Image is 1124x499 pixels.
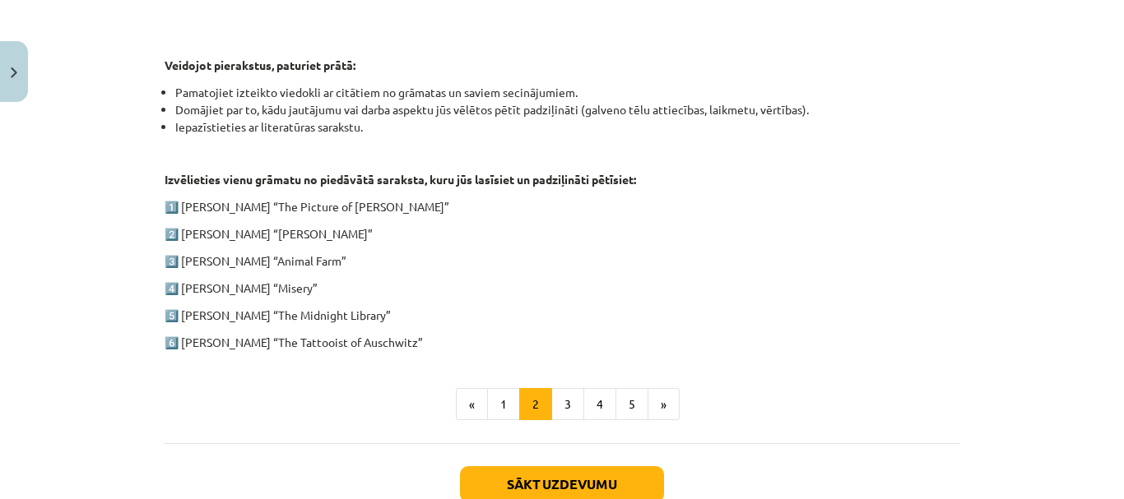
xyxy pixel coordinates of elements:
[519,388,552,421] button: 2
[175,84,959,101] li: Pamatojiet izteikto viedokli ar citātiem no grāmatas un saviem secinājumiem.
[175,118,959,136] li: Iepazīstieties ar literatūras sarakstu.
[583,388,616,421] button: 4
[175,101,959,118] li: Domājiet par to, kādu jautājumu vai darba aspektu jūs vēlētos pētīt padziļināti (galveno tēlu att...
[165,307,959,324] p: 5️⃣ [PERSON_NAME] “The Midnight Library”
[551,388,584,421] button: 3
[165,280,959,297] p: 4️⃣ [PERSON_NAME] “Misery”
[648,388,680,421] button: »
[165,198,959,215] p: 1️⃣ [PERSON_NAME] “The Picture of [PERSON_NAME]”
[615,388,648,421] button: 5
[165,58,355,72] strong: Veidojot pierakstus, paturiet prātā:
[487,388,520,421] button: 1
[165,225,959,243] p: 2️⃣ [PERSON_NAME] “[PERSON_NAME]”
[165,172,636,187] strong: Izvēlieties vienu grāmatu no piedāvātā saraksta, kuru jūs lasīsiet un padziļināti pētīsiet:
[456,388,488,421] button: «
[165,252,959,270] p: 3️⃣ [PERSON_NAME] “Animal Farm”
[11,67,17,78] img: icon-close-lesson-0947bae3869378f0d4975bcd49f059093ad1ed9edebbc8119c70593378902aed.svg
[165,388,959,421] nav: Page navigation example
[165,334,959,351] p: 6️⃣ [PERSON_NAME] “The Tattooist of Auschwitz”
